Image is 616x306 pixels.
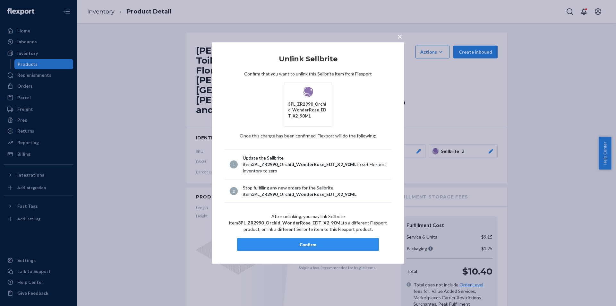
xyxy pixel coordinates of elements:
[252,191,356,197] span: 3PL_ZR2990_Orchid_WonderRose_EDT_X2_90ML
[243,155,386,174] div: Update the Sellbrite item to set Flexport inventory to zero
[230,187,238,195] div: 2
[225,133,391,139] p: Once this change has been confirmed, Flexport will do the following :
[237,238,379,251] button: Confirm
[288,101,328,119] div: 3PL_ZR2990_Orchid_WonderRose_EDT_X2_90ML
[225,55,391,63] h2: Unlink Sellbrite
[243,241,373,248] div: Confirm
[252,162,356,167] span: 3PL_ZR2990_Orchid_WonderRose_EDT_X2_90ML
[225,70,391,77] p: Confirm that you want to unlink this Sellbrite item from Flexport
[397,31,402,41] span: ×
[238,220,343,225] span: 3PL_ZR2990_Orchid_WonderRose_EDT_X2_90ML
[225,213,391,232] p: After unlinking, you may link Sellbrite item to a different Flexport product, or link a different...
[230,160,238,168] div: 1
[243,185,386,197] div: Stop fulfilling any new orders for the Sellbrite item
